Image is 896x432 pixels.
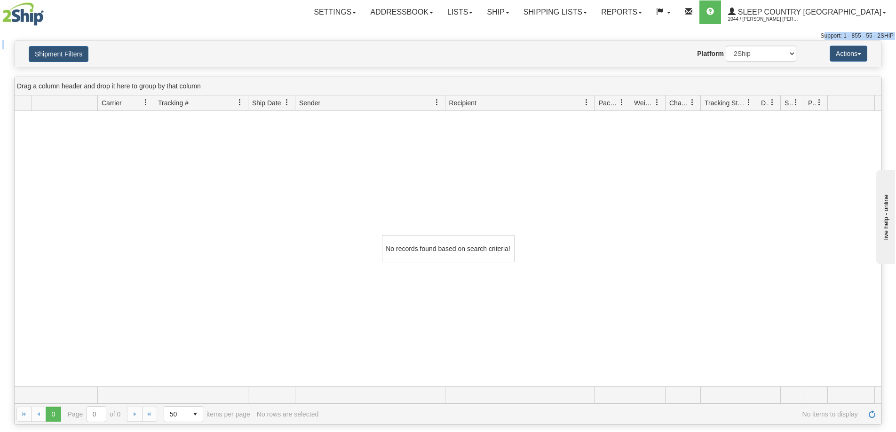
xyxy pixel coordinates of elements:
a: Shipping lists [516,0,594,24]
a: Reports [594,0,649,24]
iframe: chat widget [874,168,895,264]
a: Addressbook [363,0,440,24]
span: Pickup Status [808,98,816,108]
div: No records found based on search criteria! [382,235,515,262]
a: Ship Date filter column settings [279,94,295,110]
a: Shipment Issues filter column settings [788,94,804,110]
a: Sender filter column settings [429,94,445,110]
a: Carrier filter column settings [138,94,154,110]
span: Carrier [102,98,122,108]
a: Ship [480,0,516,24]
div: Support: 1 - 855 - 55 - 2SHIP [2,32,894,40]
span: Packages [599,98,618,108]
button: Actions [830,46,867,62]
span: Page 0 [46,407,61,422]
span: Tracking Status [705,98,745,108]
a: Tracking Status filter column settings [741,94,757,110]
a: Charge filter column settings [684,94,700,110]
span: 2044 / [PERSON_NAME] [PERSON_NAME] [728,15,799,24]
button: Shipment Filters [29,46,88,62]
a: Delivery Status filter column settings [764,94,780,110]
span: Delivery Status [761,98,769,108]
div: grid grouping header [15,77,881,95]
span: select [188,407,203,422]
span: Tracking # [158,98,189,108]
a: Sleep Country [GEOGRAPHIC_DATA] 2044 / [PERSON_NAME] [PERSON_NAME] [721,0,893,24]
span: Ship Date [252,98,281,108]
span: Recipient [449,98,476,108]
span: Charge [669,98,689,108]
a: Packages filter column settings [614,94,630,110]
a: Lists [440,0,480,24]
a: Pickup Status filter column settings [811,94,827,110]
div: No rows are selected [257,410,319,418]
span: Shipment Issues [785,98,793,108]
span: Sleep Country [GEOGRAPHIC_DATA] [736,8,881,16]
img: logo2044.jpg [2,2,44,26]
span: No items to display [325,410,858,418]
span: Page sizes drop down [164,406,203,422]
div: live help - online [7,8,87,15]
span: Weight [634,98,654,108]
a: Settings [307,0,363,24]
label: Platform [697,49,724,58]
a: Weight filter column settings [649,94,665,110]
a: Tracking # filter column settings [232,94,248,110]
a: Recipient filter column settings [579,94,595,110]
span: items per page [164,406,250,422]
span: Page of 0 [68,406,121,422]
span: Sender [299,98,320,108]
span: 50 [170,409,182,419]
a: Refresh [864,407,880,422]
